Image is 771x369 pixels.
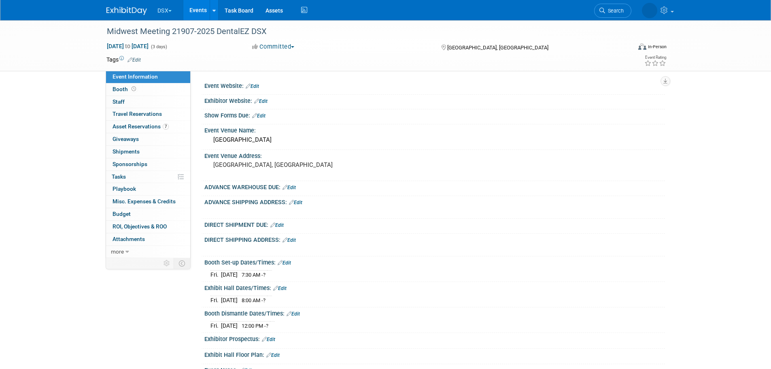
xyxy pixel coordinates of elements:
[174,258,190,269] td: Toggle Event Tabs
[249,43,297,51] button: Committed
[278,260,291,266] a: Edit
[106,133,190,145] a: Giveaways
[266,323,268,329] span: ?
[252,113,265,119] a: Edit
[111,248,124,255] span: more
[594,4,631,18] a: Search
[282,237,296,243] a: Edit
[106,96,190,108] a: Staff
[254,98,268,104] a: Edit
[289,200,302,205] a: Edit
[113,98,125,105] span: Staff
[104,24,619,39] div: Midwest Meeting 21907-2025 DentalEZ DSX
[204,282,665,292] div: Exhibit Hall Dates/Times:
[112,173,126,180] span: Tasks
[113,123,169,130] span: Asset Reservations
[113,211,131,217] span: Budget
[204,333,665,343] div: Exhibitor Prospectus:
[106,43,149,50] span: [DATE] [DATE]
[210,270,221,279] td: Fri.
[113,86,138,92] span: Booth
[106,83,190,96] a: Booth
[605,8,624,14] span: Search
[160,258,174,269] td: Personalize Event Tab Strip
[263,272,265,278] span: ?
[106,183,190,195] a: Playbook
[163,124,169,130] span: 7
[242,297,265,303] span: 8:00 AM -
[113,223,167,230] span: ROI, Objectives & ROO
[127,57,141,63] a: Edit
[106,55,141,64] td: Tags
[204,307,665,318] div: Booth Dismantle Dates/Times:
[246,83,259,89] a: Edit
[263,297,265,303] span: ?
[221,270,238,279] td: [DATE]
[106,108,190,120] a: Travel Reservations
[113,111,162,117] span: Travel Reservations
[242,323,268,329] span: 12:00 PM -
[106,121,190,133] a: Asset Reservations7
[221,296,238,304] td: [DATE]
[204,256,665,267] div: Booth Set-up Dates/Times:
[204,109,665,120] div: Show Forms Due:
[584,42,667,54] div: Event Format
[106,196,190,208] a: Misc. Expenses & Credits
[204,219,665,229] div: DIRECT SHIPMENT DUE:
[644,55,666,60] div: Event Rating
[273,286,287,291] a: Edit
[213,161,387,169] pre: [GEOGRAPHIC_DATA], [GEOGRAPHIC_DATA]
[204,181,665,192] div: ADVANCE WAREHOUSE DUE:
[106,208,190,220] a: Budget
[270,222,284,228] a: Edit
[106,221,190,233] a: ROI, Objectives & ROO
[447,45,548,51] span: [GEOGRAPHIC_DATA], [GEOGRAPHIC_DATA]
[106,71,190,83] a: Event Information
[113,161,147,167] span: Sponsorships
[638,43,646,50] img: Format-Inperson.png
[113,73,158,80] span: Event Information
[113,136,139,142] span: Giveaways
[204,196,665,207] div: ADVANCE SHIPPING ADDRESS:
[210,296,221,304] td: Fri.
[113,236,145,242] span: Attachments
[106,146,190,158] a: Shipments
[221,321,238,330] td: [DATE]
[113,148,140,155] span: Shipments
[282,185,296,190] a: Edit
[204,95,665,105] div: Exhibitor Website:
[106,171,190,183] a: Tasks
[113,198,176,205] span: Misc. Expenses & Credits
[150,44,167,49] span: (3 days)
[204,150,665,160] div: Event Venue Address:
[130,86,138,92] span: Booth not reserved yet
[642,3,657,18] img: Leigh Jergensen
[204,234,665,244] div: DIRECT SHIPPING ADDRESS:
[266,352,280,358] a: Edit
[648,44,667,50] div: In-Person
[242,272,265,278] span: 7:30 AM -
[106,233,190,245] a: Attachments
[106,246,190,258] a: more
[204,349,665,359] div: Exhibit Hall Floor Plan:
[113,186,136,192] span: Playbook
[124,43,132,49] span: to
[106,7,147,15] img: ExhibitDay
[287,311,300,317] a: Edit
[210,321,221,330] td: Fri.
[210,134,659,146] div: [GEOGRAPHIC_DATA]
[204,124,665,134] div: Event Venue Name:
[262,337,275,342] a: Edit
[106,158,190,171] a: Sponsorships
[204,80,665,90] div: Event Website:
